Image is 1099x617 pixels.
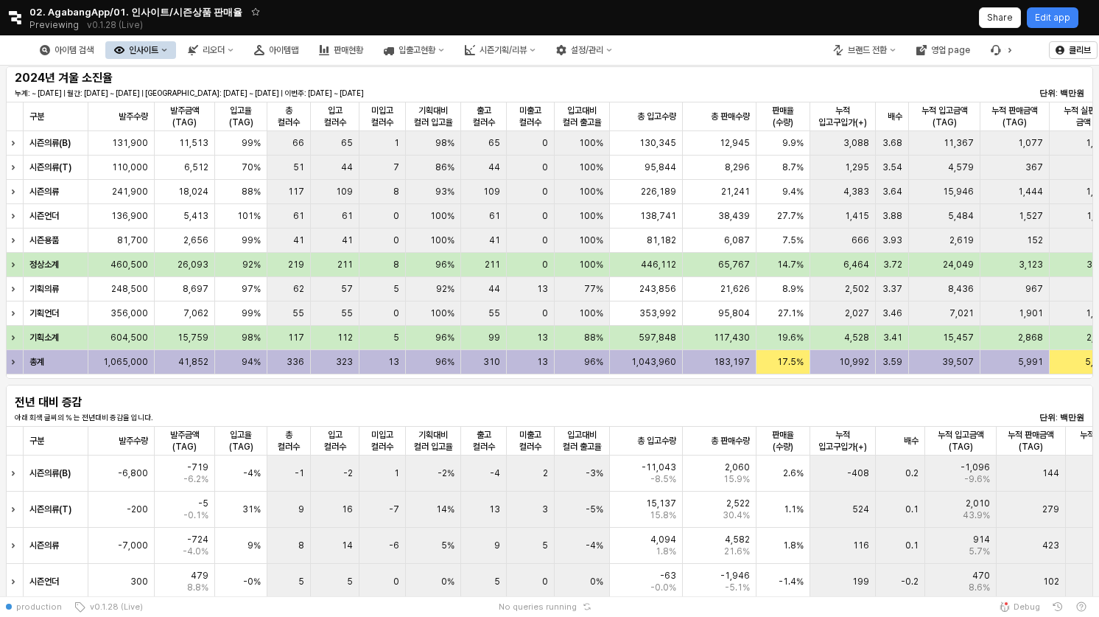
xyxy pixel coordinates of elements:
span: 14.7% [777,259,804,271]
span: 100% [579,210,603,222]
div: 리오더 [179,41,242,59]
span: 3.37 [882,283,902,295]
span: 5 [393,283,399,295]
div: Expand row [6,456,25,491]
h5: 전년 대비 증감 [15,395,193,410]
span: 51 [293,161,304,173]
div: Expand row [6,204,25,228]
span: 88% [584,332,603,344]
div: Expand row [6,156,25,179]
span: 15,946 [943,186,974,198]
div: Expand row [6,131,25,155]
span: 7,062 [183,307,208,319]
span: 99 [488,332,500,344]
div: 버그 제보 및 기능 개선 요청 [982,41,1019,59]
span: 발주수량 [119,435,148,447]
span: 1 [394,137,399,149]
span: -1,096 [961,461,990,473]
strong: 시즌용품 [29,235,59,245]
span: 2,060 [725,461,750,473]
div: 브랜드 전환 [824,41,905,59]
span: 65 [488,137,500,149]
span: 7.5% [782,234,804,246]
span: 3.72 [883,259,902,271]
span: 88% [242,186,261,198]
span: 18,024 [178,186,208,198]
span: 98% [435,137,454,149]
span: 13 [537,332,548,344]
span: 41 [293,234,304,246]
div: 판매현황 [334,45,363,55]
span: 666 [852,234,869,246]
button: 아이템 검색 [31,41,102,59]
span: 5,484 [948,210,974,222]
span: 4,528 [844,332,869,344]
span: 8,697 [183,283,208,295]
span: 13 [537,283,548,295]
span: 15,759 [178,332,208,344]
span: Debug [1014,601,1040,613]
span: 17.5% [777,356,804,368]
span: 2,656 [183,234,208,246]
span: 누적 입고금액(TAG) [915,105,974,128]
button: 입출고현황 [375,41,453,59]
p: 단위: 백만원 [995,87,1084,100]
span: 99% [242,137,261,149]
span: 기획대비 컬러 입고율 [412,105,454,128]
span: 109 [336,186,353,198]
button: 인사이트 [105,41,176,59]
span: 입고율(TAG) [221,429,261,453]
div: Expand row [6,326,25,349]
span: 2,027 [845,307,869,319]
strong: 정상소계 [29,259,59,270]
span: 117,430 [714,332,750,344]
span: 발주수량 [119,111,148,122]
div: Previewing v0.1.28 (Live) [29,15,151,35]
p: v0.1.28 (Live) [87,19,143,31]
span: 입고대비 컬러 출고율 [561,429,603,453]
p: 단위: 백만원 [995,411,1084,424]
span: 배수 [888,111,902,122]
span: 총 판매수량 [711,111,750,122]
span: 10,992 [839,356,869,368]
span: 누적 판매금액(TAG) [986,105,1043,128]
span: 8.9% [782,283,804,295]
span: 9.9% [782,137,804,149]
span: 152 [1027,234,1043,246]
button: Edit app [1027,7,1078,28]
span: 3.68 [882,137,902,149]
span: 총 입고수량 [637,435,676,447]
button: 설정/관리 [547,41,621,59]
span: 86% [435,161,454,173]
p: Edit app [1035,12,1070,24]
span: 61 [293,210,304,222]
span: 1,043,960 [631,356,676,368]
span: production [16,601,62,613]
span: 100% [579,137,603,149]
span: 117 [288,186,304,198]
span: 6,464 [843,259,869,271]
span: 11,367 [944,137,974,149]
span: 92% [242,259,261,271]
span: 8,436 [948,283,974,295]
p: 누계: ~ [DATE] | 월간: [DATE] ~ [DATE] | [GEOGRAPHIC_DATA]: [DATE] ~ [DATE] | 이번주: [DATE] ~ [DATE] [15,88,728,99]
span: 65 [341,137,353,149]
span: 1,065,000 [103,356,148,368]
span: 44 [488,283,500,295]
span: 96% [584,356,603,368]
span: 4,579 [948,161,974,173]
span: 총 입고수량 [637,111,676,122]
span: 발주금액(TAG) [161,429,208,453]
div: 영업 page [907,41,979,59]
span: 109 [483,186,500,198]
strong: 기획언더 [29,308,59,318]
span: 136,900 [111,210,148,222]
span: 39,507 [942,356,974,368]
span: 미출고 컬러수 [513,429,548,453]
span: 310 [483,356,500,368]
span: 8 [393,186,399,198]
div: 시즌기획/리뷰 [456,41,544,59]
span: 94% [242,356,261,368]
span: 95,844 [645,161,676,173]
